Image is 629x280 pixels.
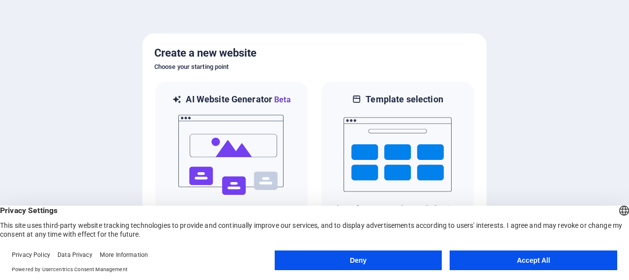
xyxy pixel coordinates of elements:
div: Template selectionChoose from 150+ templates and adjust it to you needs. [320,81,475,235]
img: ai [177,106,286,204]
div: AI Website GeneratorBetaaiLet the AI Website Generator create a website based on your input. [154,81,309,235]
h6: Choose your starting point [154,61,475,73]
h6: AI Website Generator [186,93,290,106]
span: Beta [272,95,291,104]
h6: Template selection [366,93,443,105]
h5: Create a new website [154,45,475,61]
p: Choose from 150+ templates and adjust it to you needs. [333,204,462,221]
p: Let the AI Website Generator create a website based on your input. [167,204,296,222]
